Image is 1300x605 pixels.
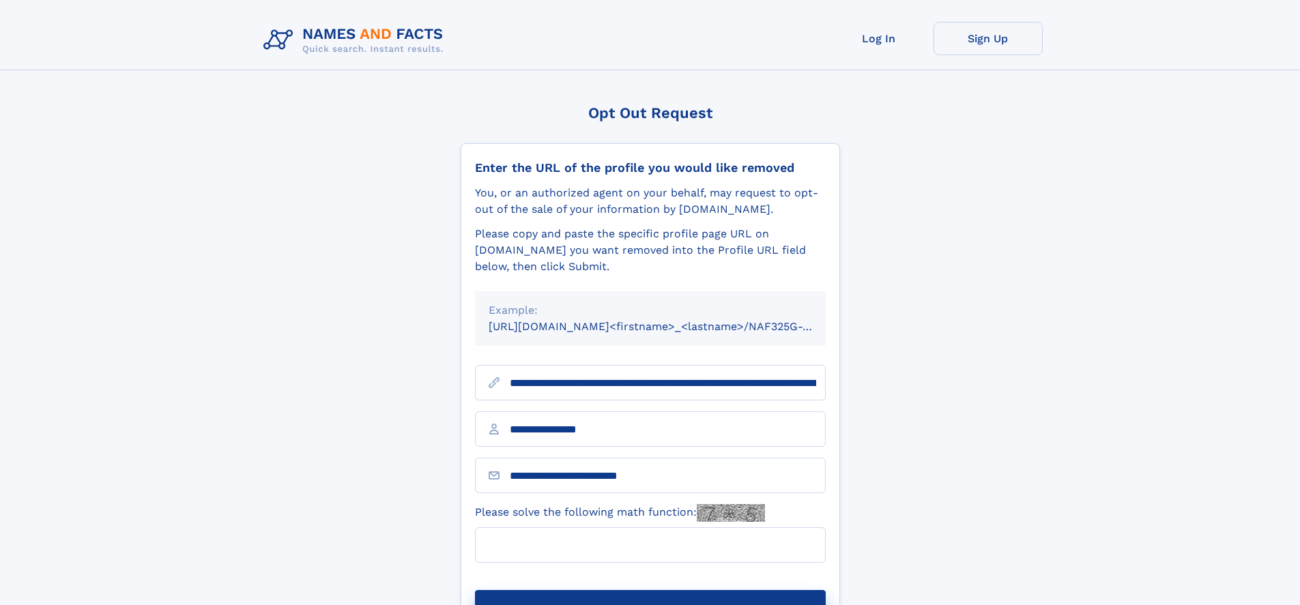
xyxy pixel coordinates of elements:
a: Log In [824,22,934,55]
div: Example: [489,302,812,319]
div: Opt Out Request [461,104,840,121]
a: Sign Up [934,22,1043,55]
div: You, or an authorized agent on your behalf, may request to opt-out of the sale of your informatio... [475,185,826,218]
label: Please solve the following math function: [475,504,765,522]
small: [URL][DOMAIN_NAME]<firstname>_<lastname>/NAF325G-xxxxxxxx [489,320,852,333]
div: Enter the URL of the profile you would like removed [475,160,826,175]
div: Please copy and paste the specific profile page URL on [DOMAIN_NAME] you want removed into the Pr... [475,226,826,275]
img: Logo Names and Facts [258,22,454,59]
